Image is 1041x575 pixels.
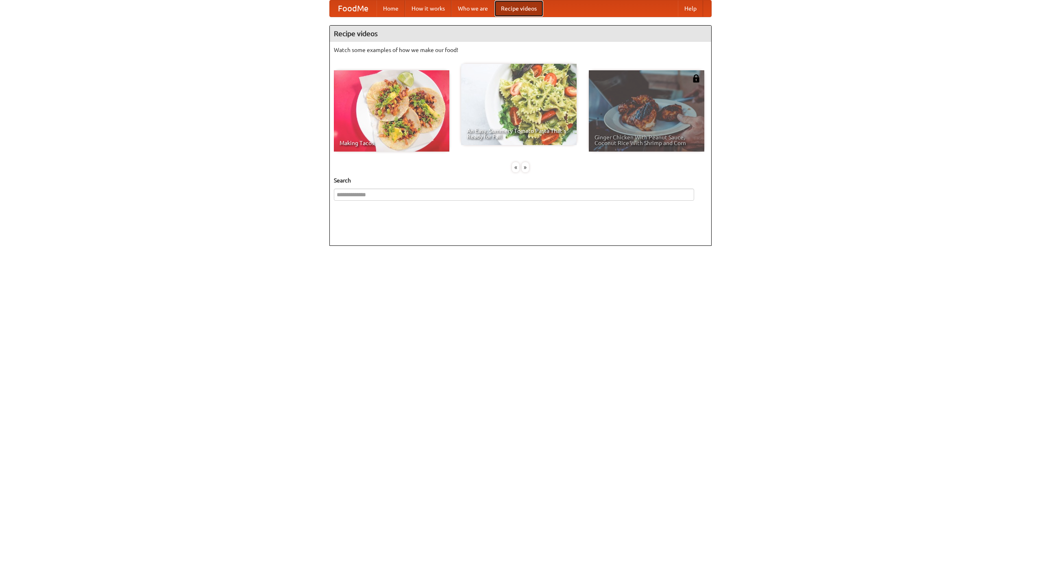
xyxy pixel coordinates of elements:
p: Watch some examples of how we make our food! [334,46,707,54]
img: 483408.png [692,74,700,82]
a: Making Tacos [334,70,449,152]
h4: Recipe videos [330,26,711,42]
a: FoodMe [330,0,377,17]
div: « [512,162,519,172]
a: An Easy, Summery Tomato Pasta That's Ready for Fall [461,64,577,145]
a: Home [377,0,405,17]
a: Who we are [451,0,494,17]
span: Making Tacos [340,140,444,146]
div: » [522,162,529,172]
a: How it works [405,0,451,17]
a: Recipe videos [494,0,543,17]
span: An Easy, Summery Tomato Pasta That's Ready for Fall [467,128,571,139]
a: Help [678,0,703,17]
h5: Search [334,176,707,184]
